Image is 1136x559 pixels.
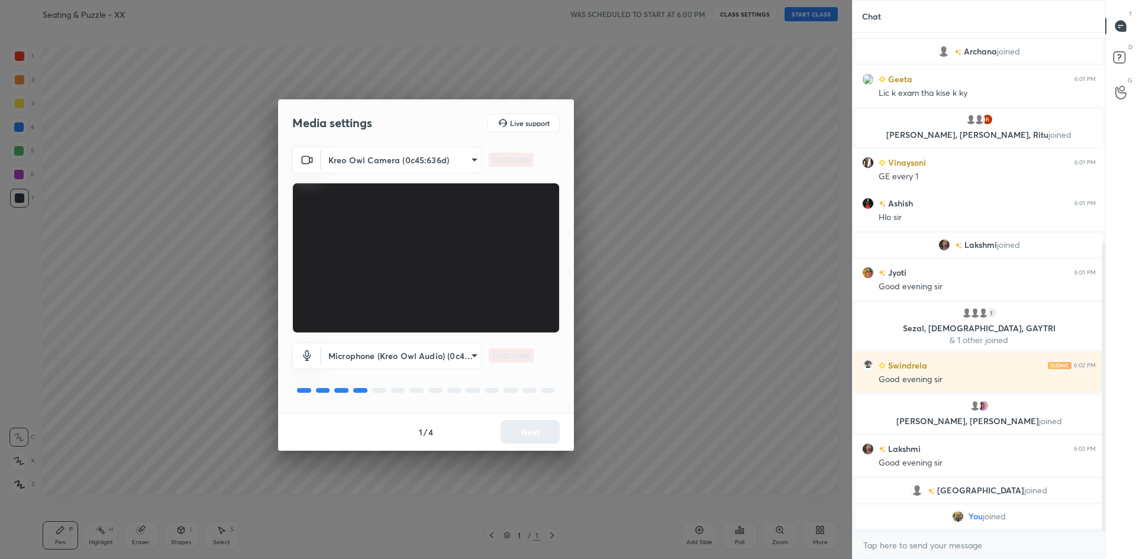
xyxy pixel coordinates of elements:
p: Sezal, [DEMOGRAPHIC_DATA], GAYTRI [863,324,1095,333]
img: be568370f1fd47a686aefc4b7a9adf0b.jpg [862,443,874,455]
img: Learner_Badge_beginner_1_8b307cf2a0.svg [879,76,886,83]
h2: Media settings [292,115,372,131]
div: Kreo Owl Camera (0c45:636d) [321,147,482,173]
div: 6:01 PM [1074,200,1096,207]
img: Learner_Badge_beginner_1_8b307cf2a0.svg [879,362,886,369]
img: no-rating-badge.077c3623.svg [879,270,886,276]
img: default.png [965,114,977,125]
p: & 1 other joined [863,335,1095,345]
div: Good evening sir [879,457,1096,469]
div: 6:01 PM [1074,76,1096,83]
img: iconic-light.a09c19a4.png [1048,362,1072,369]
span: [GEOGRAPHIC_DATA] [937,486,1024,495]
div: 6:01 PM [1074,159,1096,166]
img: 6d83f4808b1848abbad95defc3002bf4.jpg [862,157,874,169]
span: joined [1048,129,1072,140]
div: 6:02 PM [1074,362,1096,369]
span: joined [1024,486,1047,495]
h4: 4 [428,426,433,438]
h5: Live support [510,119,550,127]
h4: 1 [419,426,422,438]
img: no-rating-badge.077c3623.svg [879,201,886,207]
img: default.png [969,307,981,319]
div: Lic k exam tha kise k ky [879,88,1096,99]
h4: / [424,426,427,438]
p: Chat [853,1,890,32]
img: 3 [862,73,874,85]
div: GE every 1 [879,171,1096,183]
div: 6:01 PM [1074,269,1096,276]
span: joined [997,240,1020,250]
div: Good evening sir [879,374,1096,386]
img: c691c0b138ac4db4928394bc15a968b6.jpg [977,400,989,412]
span: joined [1039,415,1062,426]
p: T [1129,9,1132,18]
img: 2245c3a49923411eba7d6f9ccf8f540c.jpg [862,198,874,209]
div: grid [853,33,1105,531]
img: default.png [969,400,981,412]
img: Learner_Badge_beginner_1_8b307cf2a0.svg [879,159,886,166]
div: Good evening sir [879,281,1096,293]
h6: Jyoti [886,266,906,279]
h6: Geeta [886,73,912,85]
div: Kreo Owl Camera (0c45:636d) [321,342,482,369]
p: [PERSON_NAME], [PERSON_NAME] [863,416,1095,426]
img: no-rating-badge.077c3623.svg [955,243,962,249]
span: joined [983,512,1006,521]
img: default.png [961,307,973,319]
p: CHECKING [492,154,530,165]
div: Hlo sir [879,212,1096,224]
h6: Lakshmi [886,442,921,455]
img: default.png [973,114,985,125]
div: 1 [986,307,998,319]
h6: Ashish [886,197,913,209]
span: joined [997,47,1020,56]
span: Lakshmi [964,240,997,250]
img: default.png [938,46,950,57]
img: default.png [977,307,989,319]
img: 3 [982,114,993,125]
img: 9f5e5bf9971e4a88853fc8dad0f60a4b.jpg [952,510,964,522]
img: no-rating-badge.077c3623.svg [928,488,935,495]
img: 98332f06399847a69f625f6de136a782.jpg [862,267,874,279]
img: be568370f1fd47a686aefc4b7a9adf0b.jpg [938,239,950,251]
p: D [1128,43,1132,51]
p: G [1128,76,1132,85]
img: no-rating-badge.077c3623.svg [879,446,886,453]
span: Archana [964,47,997,56]
h6: Swindrela [886,359,927,371]
img: 919e18aab7574d72ac07383e1604c2dc.jpg [862,360,874,371]
p: CHECKING [492,350,530,361]
h6: Vinaysoni [886,156,926,169]
img: no-rating-badge.077c3623.svg [954,49,961,56]
img: default.png [911,484,923,496]
span: You [969,512,983,521]
div: 6:02 PM [1074,445,1096,453]
p: [PERSON_NAME], [PERSON_NAME], Ritu [863,130,1095,140]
